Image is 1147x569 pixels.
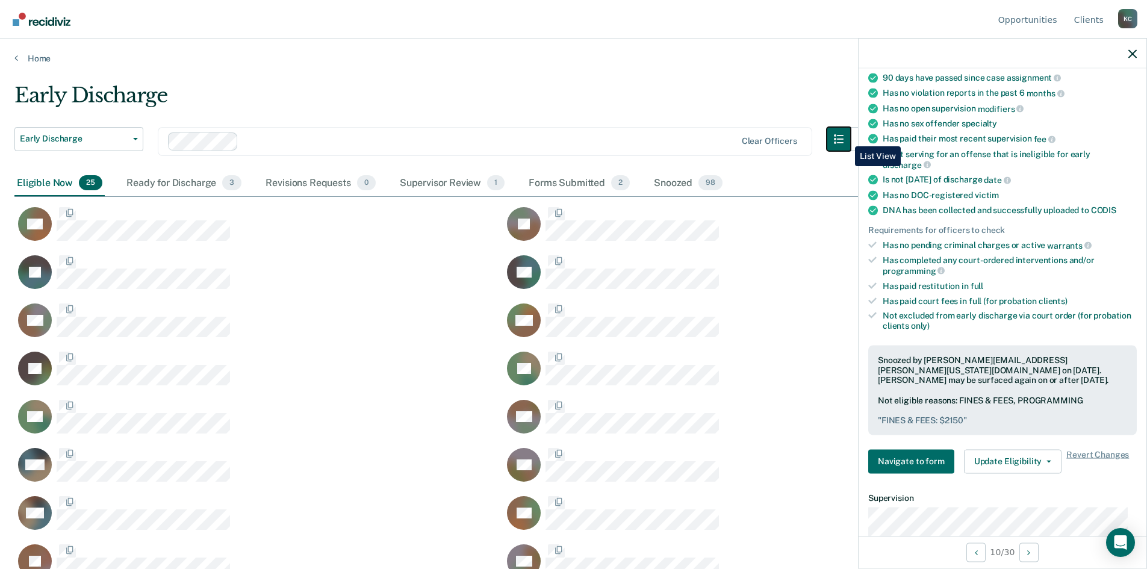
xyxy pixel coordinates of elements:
div: Revisions Requests [263,170,378,197]
span: discharge [883,160,931,169]
span: 98 [698,175,723,191]
img: Recidiviz [13,13,70,26]
span: only) [911,321,930,331]
button: Profile dropdown button [1118,9,1137,28]
div: CaseloadOpportunityCell-6644116 [14,447,503,496]
div: Ready for Discharge [124,170,244,197]
span: 2 [611,175,630,191]
pre: " FINES & FEES: $2150 " [878,415,1127,425]
div: CaseloadOpportunityCell-6977329 [14,351,503,399]
span: fee [1034,134,1055,144]
div: CaseloadOpportunityCell-6079793 [14,496,503,544]
span: 25 [79,175,102,191]
div: CaseloadOpportunityCell-6251964 [14,207,503,255]
div: CaseloadOpportunityCell-6059625 [503,496,992,544]
span: 1 [487,175,505,191]
div: CaseloadOpportunityCell-1030806 [503,255,992,303]
div: CaseloadOpportunityCell-6521638 [503,447,992,496]
div: Eligible Now [14,170,105,197]
span: Early Discharge [20,134,128,144]
div: Has paid their most recent supervision [883,134,1137,145]
div: Snoozed by [PERSON_NAME][EMAIL_ADDRESS][PERSON_NAME][US_STATE][DOMAIN_NAME] on [DATE]. [PERSON_NA... [878,355,1127,385]
div: CaseloadOpportunityCell-6666053 [14,399,503,447]
div: K C [1118,9,1137,28]
button: Navigate to form [868,449,954,473]
div: Has no sex offender [883,119,1137,129]
div: Not eligible reasons: FINES & FEES, PROGRAMMING [878,396,1127,426]
div: CaseloadOpportunityCell-6834425 [503,351,992,399]
span: programming [883,266,945,275]
a: Navigate to form link [868,449,959,473]
span: victim [975,190,999,199]
div: Has paid restitution in [883,281,1137,291]
div: 10 / 30 [859,536,1146,568]
div: CaseloadOpportunityCell-6531624 [503,399,992,447]
span: modifiers [978,104,1024,113]
span: warrants [1047,240,1092,250]
div: Has no pending criminal charges or active [883,240,1137,250]
div: Is not [DATE] of discharge [883,175,1137,185]
div: Has no DOC-registered [883,190,1137,200]
a: Home [14,53,1133,64]
div: Open Intercom Messenger [1106,528,1135,557]
div: Clear officers [742,136,797,146]
div: 90 days have passed since case [883,72,1137,83]
div: Snoozed [651,170,725,197]
span: specialty [962,119,997,128]
span: assignment [1007,73,1061,82]
div: CaseloadOpportunityCell-1031947 [503,207,992,255]
span: Revert Changes [1066,449,1129,473]
span: clients) [1039,296,1068,305]
button: Previous Opportunity [966,543,986,562]
div: Early Discharge [14,83,875,117]
div: DNA has been collected and successfully uploaded to [883,205,1137,215]
button: Update Eligibility [964,449,1062,473]
span: months [1027,88,1065,98]
div: Not excluded from early discharge via court order (for probation clients [883,311,1137,331]
dt: Supervision [868,493,1137,503]
div: CaseloadOpportunityCell-6302163 [503,303,992,351]
div: Has no violation reports in the past 6 [883,88,1137,99]
span: date [984,175,1010,185]
div: Has completed any court-ordered interventions and/or [883,255,1137,276]
span: CODIS [1091,205,1116,214]
span: 0 [357,175,376,191]
div: Has paid court fees in full (for probation [883,296,1137,306]
div: Is not serving for an offense that is ineligible for early [883,149,1137,169]
div: CaseloadOpportunityCell-6370380 [14,255,503,303]
span: full [971,281,983,290]
div: Requirements for officers to check [868,225,1137,235]
span: 3 [222,175,241,191]
div: Forms Submitted [526,170,632,197]
div: Has no open supervision [883,103,1137,114]
div: CaseloadOpportunityCell-6976845 [14,303,503,351]
div: Supervisor Review [397,170,508,197]
button: Next Opportunity [1019,543,1039,562]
